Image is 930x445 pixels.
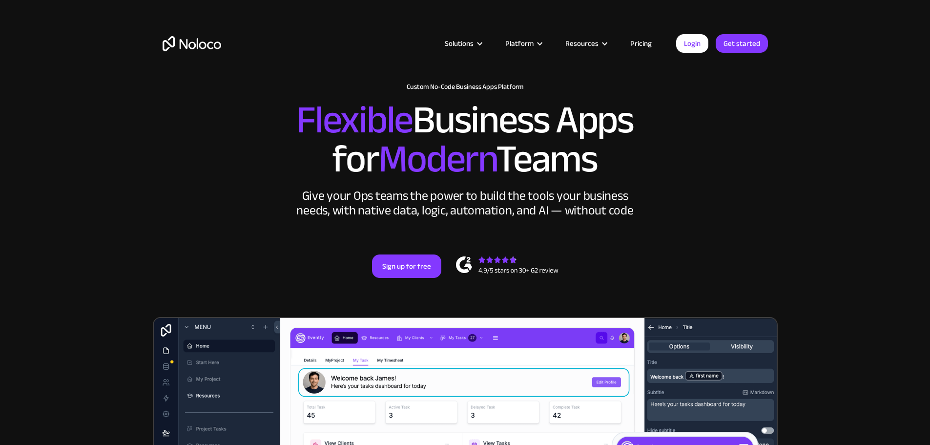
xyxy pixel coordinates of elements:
[296,84,413,156] span: Flexible
[618,37,664,50] a: Pricing
[493,37,553,50] div: Platform
[565,37,599,50] div: Resources
[294,189,636,218] div: Give your Ops teams the power to build the tools your business needs, with native data, logic, au...
[378,123,496,195] span: Modern
[433,37,493,50] div: Solutions
[505,37,534,50] div: Platform
[372,254,441,278] a: Sign up for free
[716,34,768,53] a: Get started
[445,37,474,50] div: Solutions
[676,34,708,53] a: Login
[163,36,221,51] a: home
[163,101,768,179] h2: Business Apps for Teams
[553,37,618,50] div: Resources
